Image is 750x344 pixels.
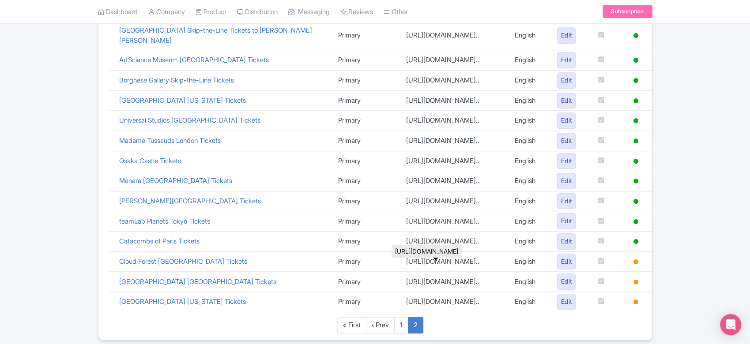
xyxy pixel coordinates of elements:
[399,191,508,211] td: [URL][DOMAIN_NAME]..
[399,50,508,71] td: [URL][DOMAIN_NAME]..
[508,70,550,90] td: English
[399,232,508,252] td: [URL][DOMAIN_NAME]..
[399,292,508,312] td: [URL][DOMAIN_NAME]..
[332,292,399,312] td: Primary
[119,56,269,64] a: ArtScience Museum [GEOGRAPHIC_DATA] Tickets
[119,176,232,185] a: Menara [GEOGRAPHIC_DATA] Tickets
[557,72,576,89] a: Edit
[399,251,508,272] td: [URL][DOMAIN_NAME]..
[508,251,550,272] td: English
[332,70,399,90] td: Primary
[508,232,550,252] td: English
[332,211,399,232] td: Primary
[332,21,399,50] td: Primary
[332,50,399,71] td: Primary
[394,317,408,333] a: 1
[332,151,399,171] td: Primary
[557,133,576,149] a: Edit
[119,257,247,265] a: Cloud Forest [GEOGRAPHIC_DATA] Tickets
[557,294,576,310] a: Edit
[557,153,576,169] a: Edit
[119,136,221,145] a: Madame Tussauds London Tickets
[557,213,576,229] a: Edit
[508,131,550,151] td: English
[408,317,423,333] a: 2
[366,317,395,333] a: ‹ Prev
[119,96,246,105] a: [GEOGRAPHIC_DATA] [US_STATE] Tickets
[557,52,576,68] a: Edit
[399,171,508,191] td: [URL][DOMAIN_NAME]..
[119,237,200,245] a: Catacombs of Paris Tickets
[557,254,576,270] a: Edit
[399,90,508,111] td: [URL][DOMAIN_NAME]..
[332,90,399,111] td: Primary
[392,245,462,258] div: [URL][DOMAIN_NAME]
[557,173,576,189] a: Edit
[332,251,399,272] td: Primary
[332,111,399,131] td: Primary
[508,50,550,71] td: English
[557,93,576,109] a: Edit
[557,193,576,209] a: Edit
[508,90,550,111] td: English
[557,273,576,290] a: Edit
[332,191,399,211] td: Primary
[119,76,234,84] a: Borghese Gallery Skip-the-Line Tickets
[399,111,508,131] td: [URL][DOMAIN_NAME]..
[557,112,576,129] a: Edit
[557,233,576,250] a: Edit
[399,151,508,171] td: [URL][DOMAIN_NAME]..
[508,191,550,211] td: English
[119,26,312,45] a: [GEOGRAPHIC_DATA] Skip-the-Line Tickets to [PERSON_NAME] [PERSON_NAME]
[399,131,508,151] td: [URL][DOMAIN_NAME]..
[119,197,261,205] a: [PERSON_NAME][GEOGRAPHIC_DATA] Tickets
[399,21,508,50] td: [URL][DOMAIN_NAME]..
[119,217,210,225] a: teamLab Planets Tokyo Tickets
[508,171,550,191] td: English
[399,211,508,232] td: [URL][DOMAIN_NAME]..
[119,297,246,306] a: [GEOGRAPHIC_DATA] [US_STATE] Tickets
[720,314,741,335] div: Open Intercom Messenger
[399,272,508,292] td: [URL][DOMAIN_NAME]..
[332,171,399,191] td: Primary
[508,151,550,171] td: English
[337,317,366,333] a: « First
[508,21,550,50] td: English
[508,111,550,131] td: English
[119,277,276,286] a: [GEOGRAPHIC_DATA] [GEOGRAPHIC_DATA] Tickets
[508,272,550,292] td: English
[332,131,399,151] td: Primary
[332,232,399,252] td: Primary
[508,292,550,312] td: English
[508,211,550,232] td: English
[332,272,399,292] td: Primary
[557,27,576,44] a: Edit
[119,116,260,124] a: Universal Studios [GEOGRAPHIC_DATA] Tickets
[119,157,181,165] a: Osaka Castle Tickets
[399,70,508,90] td: [URL][DOMAIN_NAME]..
[603,5,652,19] a: Subscription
